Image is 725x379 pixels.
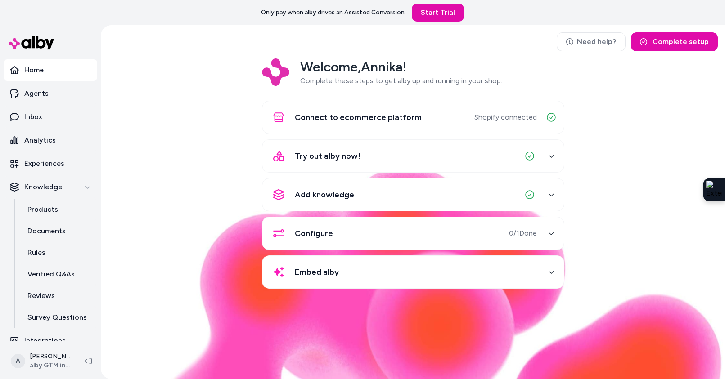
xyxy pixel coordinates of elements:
[295,150,360,162] span: Try out alby now!
[18,285,97,307] a: Reviews
[268,223,558,244] button: Configure0/1Done
[295,227,333,240] span: Configure
[4,129,97,151] a: Analytics
[261,8,405,17] p: Only pay when alby drives an Assisted Conversion
[268,107,558,128] button: Connect to ecommerce platformShopify connected
[295,188,354,201] span: Add knowledge
[24,135,56,146] p: Analytics
[4,153,97,174] a: Experiences
[509,228,537,239] span: 0 / 1 Done
[9,36,54,49] img: alby Logo
[631,32,718,51] button: Complete setup
[474,112,537,123] span: Shopify connected
[4,106,97,128] a: Inbox
[412,4,464,22] a: Start Trial
[30,352,70,361] p: [PERSON_NAME]
[11,354,25,368] span: A
[27,226,66,236] p: Documents
[4,83,97,104] a: Agents
[27,247,45,258] p: Rules
[4,59,97,81] a: Home
[557,32,626,51] a: Need help?
[104,165,723,379] img: alby Bubble
[18,199,97,220] a: Products
[18,242,97,263] a: Rules
[268,261,558,283] button: Embed alby
[24,335,66,346] p: Integrations
[18,220,97,242] a: Documents
[24,111,42,122] p: Inbox
[27,290,55,301] p: Reviews
[24,65,44,76] p: Home
[295,266,339,278] span: Embed alby
[24,88,49,99] p: Agents
[27,269,75,280] p: Verified Q&As
[4,330,97,352] a: Integrations
[5,347,77,375] button: A[PERSON_NAME]alby GTM internal
[18,307,97,328] a: Survey Questions
[4,176,97,198] button: Knowledge
[706,181,722,199] img: Extension Icon
[18,263,97,285] a: Verified Q&As
[30,361,70,370] span: alby GTM internal
[24,182,62,192] p: Knowledge
[268,145,558,167] button: Try out alby now!
[262,58,289,86] img: Logo
[27,204,58,215] p: Products
[27,312,87,323] p: Survey Questions
[24,158,64,169] p: Experiences
[300,76,502,85] span: Complete these steps to get alby up and running in your shop.
[268,184,558,205] button: Add knowledge
[300,58,502,76] h2: Welcome, Annika !
[295,111,422,124] span: Connect to ecommerce platform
